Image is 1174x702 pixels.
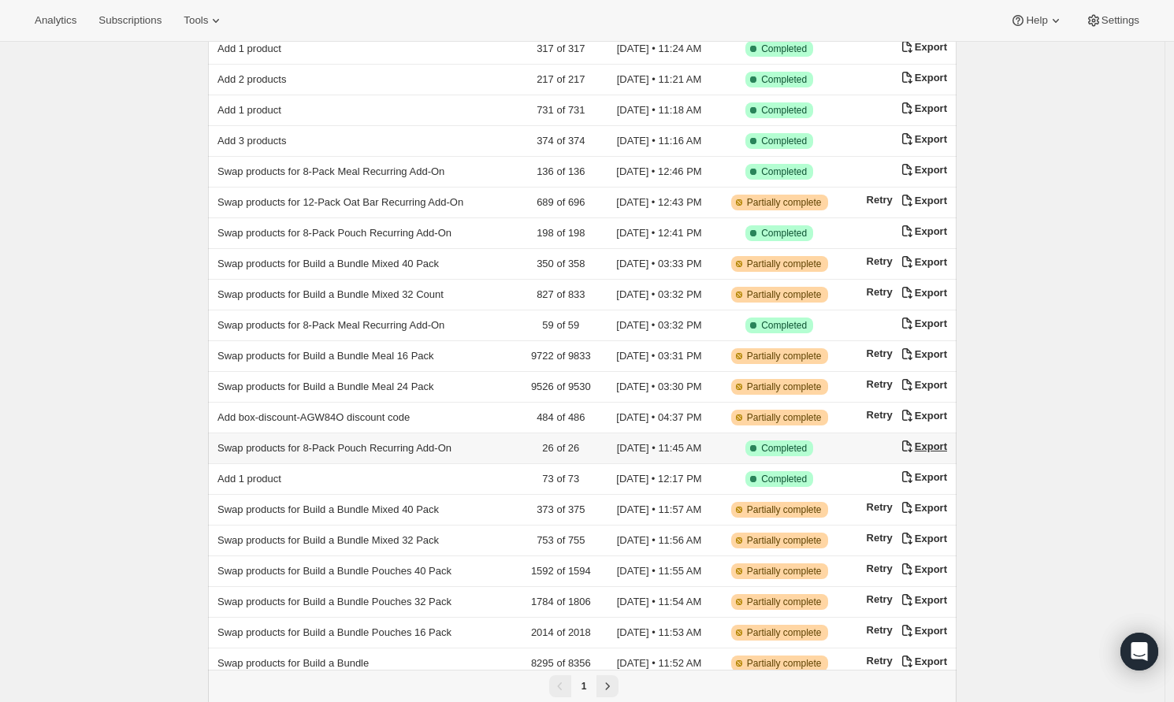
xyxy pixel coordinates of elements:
[761,442,807,455] span: Completed
[581,681,587,692] span: 1
[217,43,281,54] span: Add 1 product
[747,258,822,270] span: Partially complete
[899,407,947,423] button: Export
[217,473,281,485] span: Add 1 product
[899,315,947,331] div: Export
[747,565,822,578] span: Partially complete
[519,34,602,65] td: 317 of 317
[899,438,947,454] button: Export
[899,69,947,85] button: Export
[602,495,715,526] td: [DATE] • 11:57 AM
[761,165,807,178] span: Completed
[899,592,947,607] button: Export
[602,556,715,587] td: [DATE] • 11:55 AM
[519,310,602,341] td: 59 of 59
[217,534,439,546] span: Swap products for Build a Bundle Mixed 32 Pack
[602,310,715,341] td: [DATE] • 03:32 PM
[217,442,451,454] span: Swap products for 8-Pack Pouch Recurring Add-On
[519,280,602,310] td: 827 of 833
[519,249,602,280] td: 350 of 358
[761,227,807,240] span: Completed
[519,218,602,249] td: 198 of 198
[217,381,434,392] span: Swap products for Build a Bundle Meal 24 Pack
[899,653,947,669] button: Export
[867,624,893,636] button: Retry
[602,157,715,188] td: [DATE] • 12:46 PM
[602,618,715,648] td: [DATE] • 11:53 AM
[899,530,947,546] button: Export
[867,378,893,390] button: Retry
[867,255,893,267] button: Retry
[602,65,715,95] td: [DATE] • 11:21 AM
[1076,9,1149,32] button: Settings
[208,670,957,702] nav: Pagination
[217,626,451,638] span: Swap products for Build a Bundle Pouches 16 Pack
[25,9,86,32] button: Analytics
[519,372,602,403] td: 9526 of 9530
[1102,14,1139,27] span: Settings
[761,43,807,55] span: Completed
[519,433,602,464] td: 26 of 26
[867,563,893,574] button: Retry
[899,100,947,116] div: Export
[761,104,807,117] span: Completed
[899,469,947,485] button: Export
[602,218,715,249] td: [DATE] • 12:41 PM
[519,464,602,495] td: 73 of 73
[217,258,439,269] span: Swap products for Build a Bundle Mixed 40 Pack
[519,188,602,218] td: 689 of 696
[217,319,444,331] span: Swap products for 8-Pack Meal Recurring Add-On
[519,648,602,679] td: 8295 of 8356
[602,95,715,126] td: [DATE] • 11:18 AM
[602,587,715,618] td: [DATE] • 11:54 AM
[747,596,822,608] span: Partially complete
[98,14,162,27] span: Subscriptions
[596,675,619,697] button: Next
[602,280,715,310] td: [DATE] • 03:32 PM
[747,196,822,209] span: Partially complete
[899,561,947,577] button: Export
[217,165,444,177] span: Swap products for 8-Pack Meal Recurring Add-On
[217,104,281,116] span: Add 1 product
[35,14,76,27] span: Analytics
[519,65,602,95] td: 217 of 217
[602,648,715,679] td: [DATE] • 11:52 AM
[217,503,439,515] span: Swap products for Build a Bundle Mixed 40 Pack
[217,411,410,423] span: Add box-discount-AGW84O discount code
[761,73,807,86] span: Completed
[899,284,947,300] div: Export
[867,409,893,421] button: Retry
[867,532,893,544] button: Retry
[899,192,947,208] button: Export
[899,254,947,269] div: Export
[867,286,893,298] button: Retry
[747,503,822,516] span: Partially complete
[899,162,947,177] button: Export
[899,39,947,54] button: Export
[602,403,715,433] td: [DATE] • 04:37 PM
[867,655,893,667] button: Retry
[519,157,602,188] td: 136 of 136
[519,618,602,648] td: 2014 of 2018
[761,135,807,147] span: Completed
[519,126,602,157] td: 374 of 374
[217,350,434,362] span: Swap products for Build a Bundle Meal 16 Pack
[899,346,947,362] button: Export
[899,131,947,147] button: Export
[747,626,822,639] span: Partially complete
[747,411,822,424] span: Partially complete
[899,377,947,392] button: Export
[761,319,807,332] span: Completed
[867,194,893,206] button: Retry
[217,657,369,669] span: Swap products for Build a Bundle
[899,500,947,515] button: Export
